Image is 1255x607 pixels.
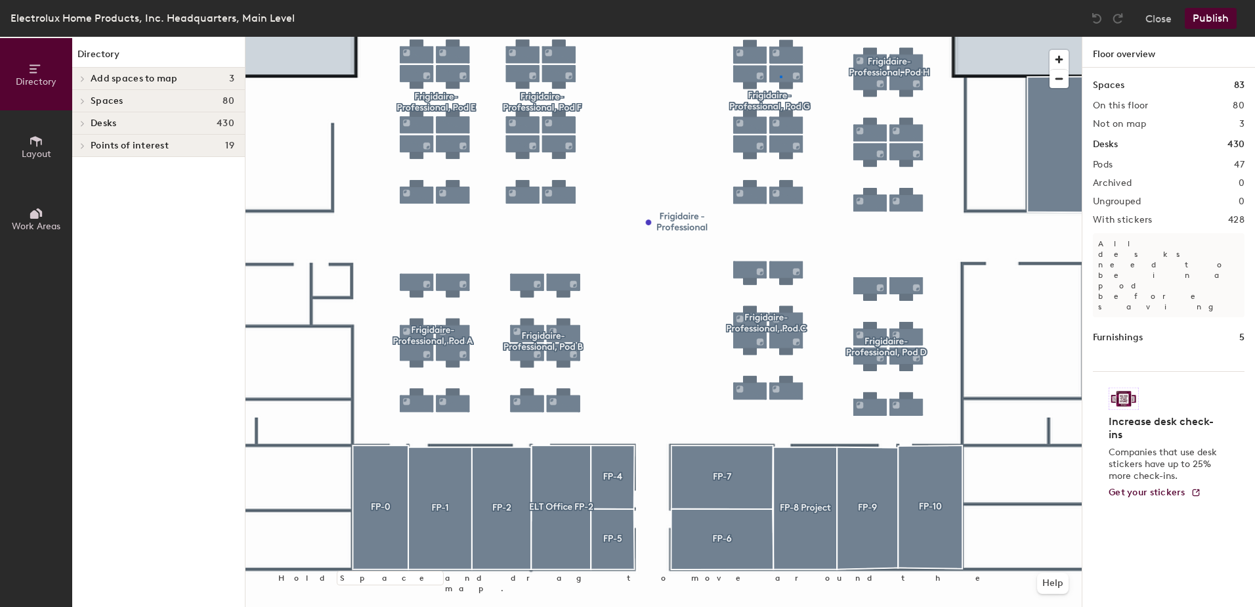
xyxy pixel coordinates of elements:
h1: Furnishings [1093,330,1143,345]
span: 430 [217,118,234,129]
h2: On this floor [1093,101,1149,111]
span: Work Areas [12,221,60,232]
h2: 0 [1239,178,1244,189]
h2: 3 [1239,119,1244,129]
p: All desks need to be in a pod before saving [1093,233,1244,317]
h4: Increase desk check-ins [1109,415,1221,441]
button: Close [1145,8,1172,29]
span: Get your stickers [1109,487,1185,498]
h1: 83 [1234,78,1244,93]
span: Directory [16,76,56,87]
span: Add spaces to map [91,74,178,84]
span: Layout [22,148,51,160]
h2: 0 [1239,196,1244,207]
span: Spaces [91,96,123,106]
img: Undo [1090,12,1103,25]
h2: Not on map [1093,119,1146,129]
h1: Spaces [1093,78,1124,93]
h1: 430 [1227,137,1244,152]
h2: 80 [1233,101,1244,111]
h2: With stickers [1093,215,1153,225]
h2: Ungrouped [1093,196,1141,207]
h2: 47 [1234,160,1244,170]
p: Companies that use desk stickers have up to 25% more check-ins. [1109,447,1221,482]
div: Electrolux Home Products, Inc. Headquarters, Main Level [11,10,295,26]
h2: Archived [1093,178,1132,189]
span: 80 [223,96,234,106]
h1: Floor overview [1082,37,1255,68]
h1: Desks [1093,137,1118,152]
a: Get your stickers [1109,487,1201,499]
img: Sticker logo [1109,388,1139,410]
button: Help [1037,573,1069,594]
img: Redo [1111,12,1124,25]
span: Points of interest [91,141,169,151]
h1: Directory [72,47,245,68]
button: Publish [1185,8,1237,29]
span: 19 [225,141,234,151]
span: Desks [91,118,116,129]
h2: 428 [1228,215,1244,225]
span: 3 [229,74,234,84]
h2: Pods [1093,160,1113,170]
h1: 5 [1239,330,1244,345]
